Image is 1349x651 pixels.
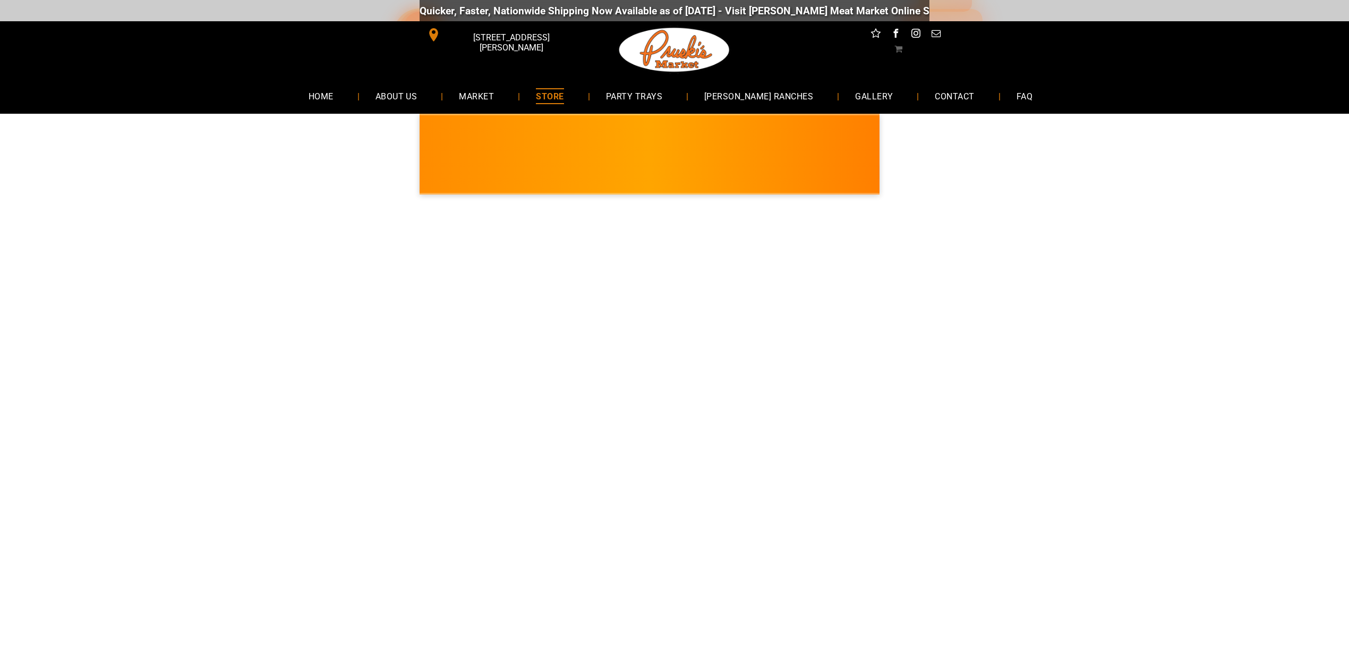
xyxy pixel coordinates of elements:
[293,82,349,110] a: HOME
[617,21,732,79] img: Pruski-s+Market+HQ+Logo2-1920w.png
[875,162,1084,179] span: [PERSON_NAME] MARKET
[869,27,883,43] a: Social network
[417,5,1060,17] div: Quicker, Faster, Nationwide Shipping Now Available as of [DATE] - Visit [PERSON_NAME] Meat Market...
[889,27,903,43] a: facebook
[688,82,829,110] a: [PERSON_NAME] RANCHES
[443,82,510,110] a: MARKET
[420,27,582,43] a: [STREET_ADDRESS][PERSON_NAME]
[1001,82,1048,110] a: FAQ
[909,27,923,43] a: instagram
[839,82,909,110] a: GALLERY
[919,82,990,110] a: CONTACT
[443,27,580,58] span: [STREET_ADDRESS][PERSON_NAME]
[360,82,433,110] a: ABOUT US
[520,82,579,110] a: STORE
[929,27,943,43] a: email
[590,82,678,110] a: PARTY TRAYS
